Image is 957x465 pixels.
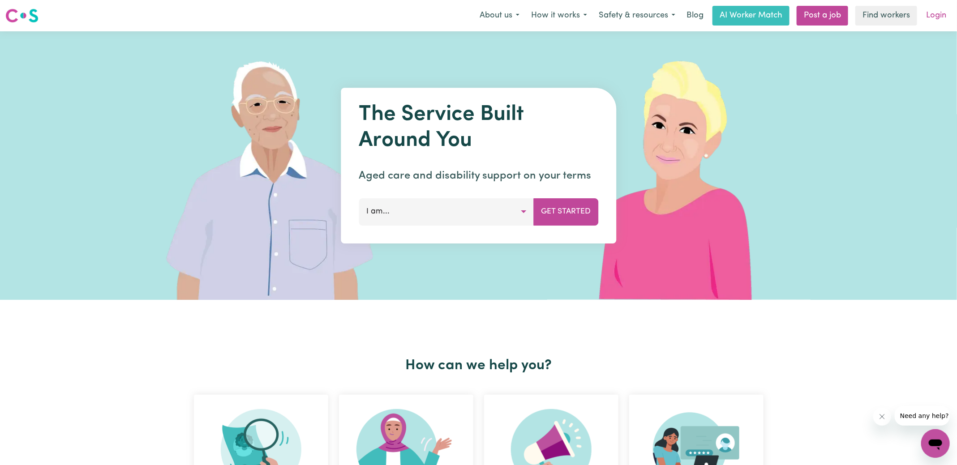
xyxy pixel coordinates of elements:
button: About us [474,6,525,25]
a: Blog [681,6,709,26]
button: Get Started [533,198,598,225]
a: Careseekers logo [5,5,39,26]
a: AI Worker Match [712,6,790,26]
a: Login [921,6,952,26]
img: Careseekers logo [5,8,39,24]
h2: How can we help you? [189,357,769,374]
iframe: Close message [873,408,891,426]
button: How it works [525,6,593,25]
iframe: Message from company [895,406,950,426]
button: I am... [359,198,534,225]
iframe: Button to launch messaging window [921,429,950,458]
button: Safety & resources [593,6,681,25]
p: Aged care and disability support on your terms [359,168,598,184]
a: Post a job [797,6,848,26]
a: Find workers [855,6,917,26]
h1: The Service Built Around You [359,102,598,154]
